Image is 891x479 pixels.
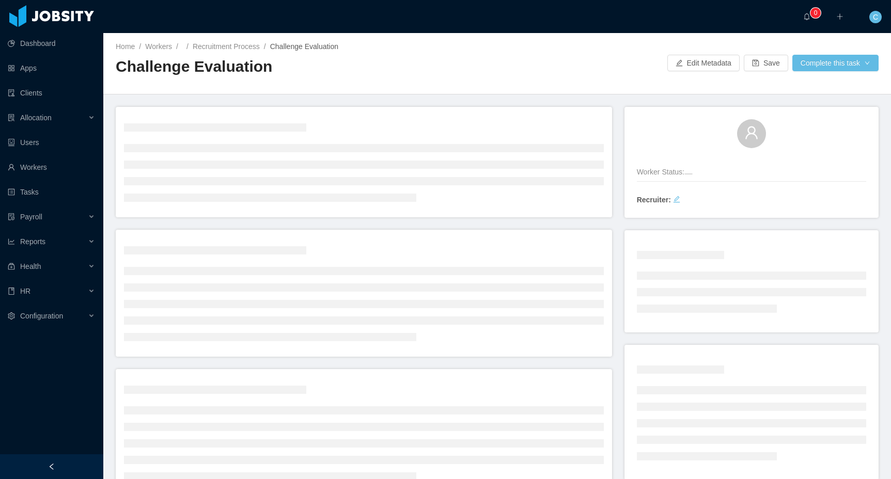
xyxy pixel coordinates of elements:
[803,13,810,20] i: icon: bell
[20,287,30,295] span: HR
[810,8,821,18] sup: 0
[145,42,172,51] a: Workers
[8,263,15,270] i: icon: medicine-box
[20,213,42,221] span: Payroll
[186,42,189,51] span: /
[139,42,141,51] span: /
[637,168,684,176] span: Worker Status:
[873,11,878,23] span: C
[20,114,52,122] span: Allocation
[8,132,95,153] a: icon: robotUsers
[8,83,95,103] a: icon: auditClients
[8,312,15,320] i: icon: setting
[8,157,95,178] a: icon: userWorkers
[744,125,759,140] i: icon: user
[20,262,41,270] span: Health
[8,213,15,220] i: icon: file-protect
[8,238,15,245] i: icon: line-chart
[264,42,266,51] span: /
[673,196,680,203] i: icon: edit
[176,42,178,51] span: /
[836,13,843,20] i: icon: plus
[792,55,879,71] button: Complete this taskicon: down
[8,114,15,121] i: icon: solution
[8,58,95,78] a: icon: appstoreApps
[20,237,45,246] span: Reports
[116,42,135,51] a: Home
[8,182,95,202] a: icon: profileTasks
[667,55,740,71] button: icon: editEdit Metadata
[116,56,497,77] h2: Challenge Evaluation
[637,196,671,204] strong: Recruiter:
[270,42,338,51] span: Challenge Evaluation
[20,312,63,320] span: Configuration
[193,42,260,51] a: Recruitment Process
[744,55,788,71] button: icon: saveSave
[8,288,15,295] i: icon: book
[8,33,95,54] a: icon: pie-chartDashboard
